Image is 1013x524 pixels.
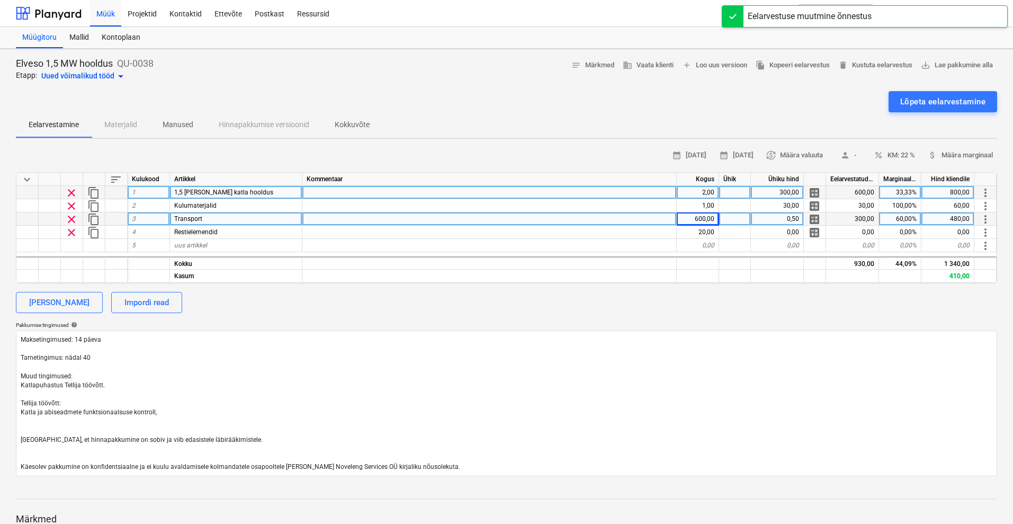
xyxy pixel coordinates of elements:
[826,173,879,186] div: Eelarvestatud maksumus
[16,322,997,328] div: Pakkumise tingimused
[29,296,89,309] div: [PERSON_NAME]
[16,331,997,476] textarea: Maksetingimused: 14 päeva Tarnetingimus: nädal 40 Muud tingimused: Katlapuhastus Tellija töövõtt....
[979,239,992,252] span: Rohkem toiminguid
[618,57,678,74] button: Vaata klienti
[124,296,169,309] div: Impordi read
[921,199,974,212] div: 60,00
[672,150,682,160] span: calendar_month
[174,242,207,249] span: uus artikkel
[677,186,719,199] div: 2,00
[979,226,992,239] span: Rohkem toiminguid
[16,57,113,70] p: Elveso 1,5 MW hooldus
[174,202,217,209] span: Kulumaterjalid
[174,215,202,223] span: Transport
[719,149,754,162] span: [DATE]
[826,212,879,226] div: 300,00
[756,60,765,70] span: file_copy
[869,147,919,164] button: KM: 22 %
[979,186,992,199] span: Rohkem toiminguid
[808,200,821,212] span: Halda rea detailset jaotust
[87,200,100,212] span: Dubleeri rida
[808,186,821,199] span: Halda rea detailset jaotust
[571,59,614,72] span: Märkmed
[808,213,821,226] span: Halda rea detailset jaotust
[174,189,273,196] span: 1,5 MW Kohlbach katla hooldus
[826,199,879,212] div: 30,00
[682,60,692,70] span: add
[874,149,915,162] span: KM: 22 %
[879,186,921,199] div: 33,33%
[16,27,63,48] a: Müügitoru
[751,57,834,74] button: Kopeeri eelarvestus
[16,292,103,313] button: [PERSON_NAME]
[111,292,182,313] button: Impordi read
[678,57,751,74] button: Loo uus versioon
[87,213,100,226] span: Dubleeri rida
[623,59,674,72] span: Vaata klienti
[921,270,974,283] div: 410,00
[921,239,974,252] div: 0,00
[719,150,729,160] span: calendar_month
[836,149,861,162] span: -
[921,59,993,72] span: Lae pakkumine alla
[751,212,804,226] div: 0,50
[874,150,883,160] span: percent
[838,59,912,72] span: Kustuta eelarvestus
[879,226,921,239] div: 0,00%
[623,60,632,70] span: business
[41,70,127,83] div: Uued võimalikud tööd
[751,173,804,186] div: Ühiku hind
[302,173,677,186] div: Kommentaar
[921,173,974,186] div: Hind kliendile
[677,173,719,186] div: Kogus
[95,27,147,48] a: Kontoplaan
[751,199,804,212] div: 30,00
[87,186,100,199] span: Dubleeri rida
[826,186,879,199] div: 600,00
[132,202,136,209] span: 2
[21,173,33,186] span: Ahenda kõik kategooriad
[677,226,719,239] div: 20,00
[335,119,370,130] p: Kokkuvõte
[766,149,823,162] span: Määra valuuta
[979,200,992,212] span: Rohkem toiminguid
[117,57,154,70] p: QU-0038
[879,212,921,226] div: 60,00%
[826,226,879,239] div: 0,00
[719,173,751,186] div: Ühik
[677,212,719,226] div: 600,00
[840,150,850,160] span: person
[132,228,136,236] span: 4
[715,147,758,164] button: [DATE]
[928,149,993,162] span: Määra marginaal
[128,173,170,186] div: Kulukood
[921,60,930,70] span: save_alt
[63,27,95,48] a: Mallid
[163,119,193,130] p: Manused
[16,70,37,83] p: Etapp:
[682,59,747,72] span: Loo uus versioon
[170,270,302,283] div: Kasum
[826,239,879,252] div: 0,00
[170,173,302,186] div: Artikkel
[834,57,917,74] button: Kustuta eelarvestus
[132,215,136,223] span: 3
[879,239,921,252] div: 0,00%
[756,59,830,72] span: Kopeeri eelarvestus
[831,147,865,164] button: -
[748,10,872,23] div: Eelarvestuse muutmine õnnestus
[924,147,997,164] button: Määra marginaal
[672,149,706,162] span: [DATE]
[921,186,974,199] div: 800,00
[170,256,302,270] div: Kokku
[979,213,992,226] span: Rohkem toiminguid
[762,147,827,164] button: Määra valuuta
[879,256,921,270] div: 44,09%
[921,212,974,226] div: 480,00
[826,256,879,270] div: 930,00
[677,239,719,252] div: 0,00
[677,199,719,212] div: 1,00
[917,57,997,74] button: Lae pakkumine alla
[838,60,848,70] span: delete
